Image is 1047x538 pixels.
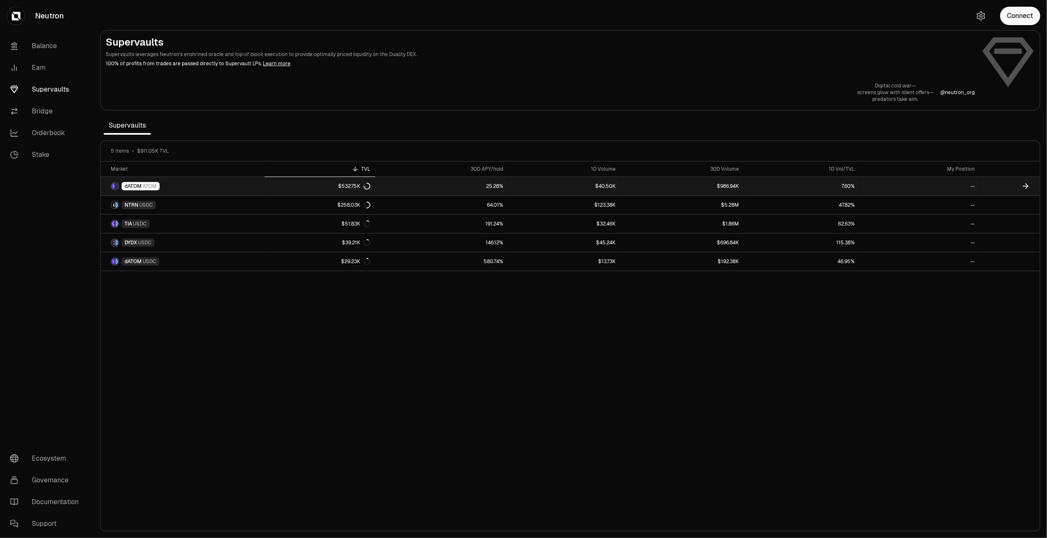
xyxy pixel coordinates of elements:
img: USDC Logo [115,202,118,208]
img: ATOM Logo [115,183,118,190]
span: dATOM [125,183,142,190]
span: dATOM [125,258,142,265]
a: Documentation [3,491,90,513]
a: -- [860,215,980,233]
a: $123.38K [508,196,621,214]
div: 1D Volume [513,166,616,172]
a: 115.38% [744,233,860,252]
a: Learn more [263,60,290,67]
a: NTRN LogoUSDC LogoNTRNUSDC [101,196,265,214]
a: $40.50K [508,177,621,195]
a: Supervaults [3,79,90,100]
a: dATOM LogoUSDC LogodATOMUSDC [101,252,265,271]
img: dATOM Logo [112,183,115,190]
p: @ neutron_org [940,89,975,96]
a: 25.28% [375,177,508,195]
h2: Supervaults [106,36,975,49]
a: -- [860,252,980,271]
a: $13.73K [508,252,621,271]
img: TIA Logo [112,220,115,227]
span: USDC [133,220,147,227]
a: TIA LogoUSDC LogoTIAUSDC [101,215,265,233]
a: 47.82% [744,196,860,214]
span: NTRN [125,202,138,208]
a: -- [860,233,980,252]
a: $696.84K [621,233,744,252]
a: Support [3,513,90,535]
img: dATOM Logo [112,258,115,265]
img: USDC Logo [115,239,118,246]
div: $258.03K [337,202,370,208]
a: $532.75K [265,177,375,195]
a: 64.01% [375,196,508,214]
a: DYDX LogoUSDC LogoDYDXUSDC [101,233,265,252]
a: Orderbook [3,122,90,144]
span: Supervaults [104,117,151,134]
a: $32.46K [508,215,621,233]
span: USDC [138,239,152,246]
span: USDC [143,258,156,265]
p: 100% of profits from trades are passed directly to Supervault LPs. [106,60,975,67]
a: -- [860,177,980,195]
span: DYDX [125,239,137,246]
a: Bridge [3,100,90,122]
div: 30D Volume [626,166,739,172]
a: Ecosystem [3,448,90,469]
div: $39.21K [342,239,370,246]
p: screens glow with silent offers— [857,89,934,96]
span: ATOM [143,183,157,190]
a: 146.12% [375,233,508,252]
span: USDC [139,202,153,208]
a: 191.24% [375,215,508,233]
div: My Position [865,166,975,172]
a: Earn [3,57,90,79]
p: Digital cold war— [857,82,934,89]
span: $911.05K TVL [137,148,169,154]
a: Balance [3,35,90,57]
a: $5.28M [621,196,744,214]
a: dATOM LogoATOM LogodATOMATOM [101,177,265,195]
a: Governance [3,469,90,491]
button: Connect [1000,7,1040,25]
a: $1.86M [621,215,744,233]
img: DYDX Logo [112,239,115,246]
div: 1D Vol/TVL [749,166,855,172]
div: $29.23K [341,258,370,265]
a: 62.63% [744,215,860,233]
a: $258.03K [265,196,375,214]
a: -- [860,196,980,214]
span: 5 items [111,148,129,154]
a: 580.74% [375,252,508,271]
a: $39.21K [265,233,375,252]
a: $192.38K [621,252,744,271]
div: $51.83K [341,220,370,227]
a: Stake [3,144,90,166]
div: $532.75K [338,183,370,190]
img: USDC Logo [115,220,118,227]
a: $51.83K [265,215,375,233]
p: Supervaults leverages Neutron's enshrined oracle and top of block execution to provide optimally ... [106,51,975,58]
div: Market [111,166,260,172]
a: 46.95% [744,252,860,271]
a: $29.23K [265,252,375,271]
div: 30D APY/hold [380,166,503,172]
div: TVL [270,166,370,172]
a: $45.24K [508,233,621,252]
img: USDC Logo [115,258,118,265]
a: @neutron_org [940,89,975,96]
p: predators take aim. [857,96,934,102]
a: 7.60% [744,177,860,195]
span: TIA [125,220,132,227]
img: NTRN Logo [112,202,115,208]
a: Digital cold war—screens glow with silent offers—predators take aim. [857,82,934,102]
a: $986.94K [621,177,744,195]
